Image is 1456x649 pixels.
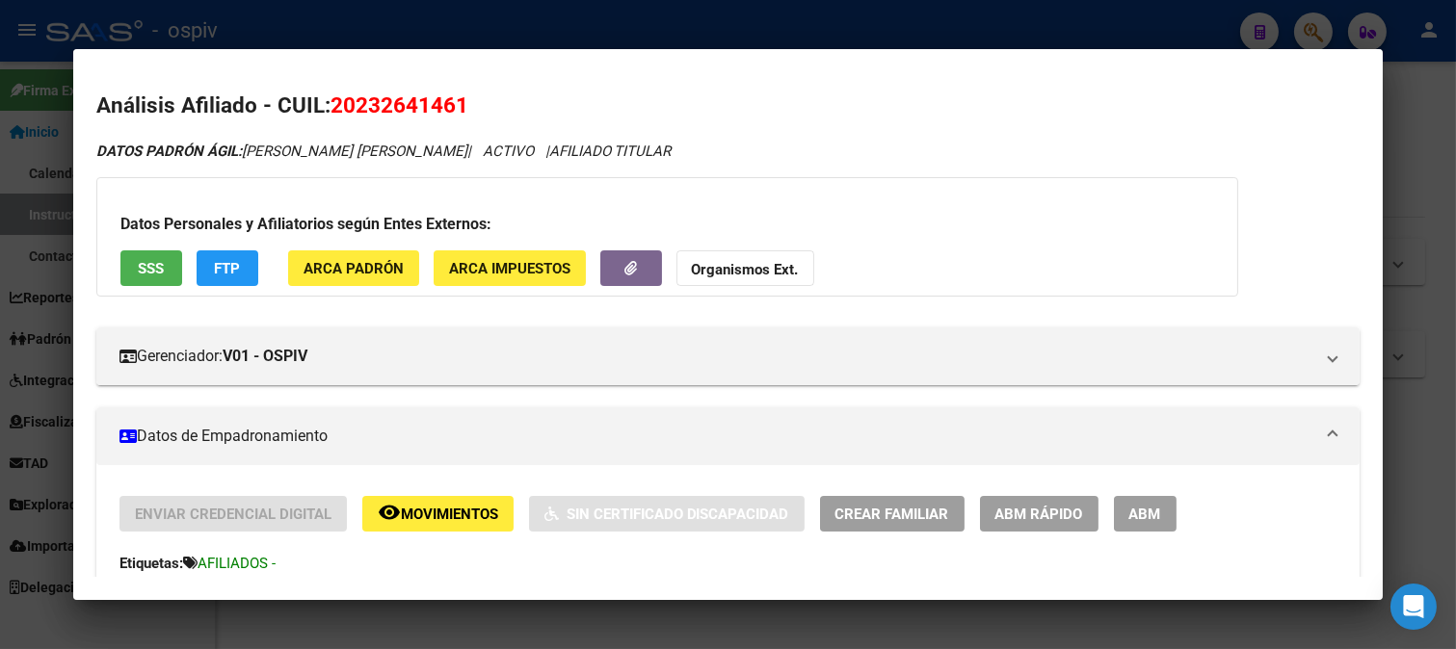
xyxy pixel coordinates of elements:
button: ARCA Impuestos [434,250,586,286]
span: AFILIADO TITULAR [549,143,672,160]
strong: Etiquetas: [119,555,183,572]
span: Sin Certificado Discapacidad [567,506,789,523]
mat-expansion-panel-header: Gerenciador:V01 - OSPIV [96,327,1361,385]
h3: Datos Personales y Afiliatorios según Entes Externos: [120,213,1214,236]
i: | ACTIVO | [96,143,672,160]
span: Movimientos [401,506,498,523]
button: ABM [1114,496,1177,532]
span: Enviar Credencial Digital [135,506,331,523]
strong: DATOS PADRÓN ÁGIL: [96,143,242,160]
span: ARCA Impuestos [449,260,570,277]
strong: Organismos Ext. [692,261,799,278]
span: ABM Rápido [995,506,1083,523]
button: FTP [197,250,258,286]
div: Open Intercom Messenger [1390,584,1437,630]
button: SSS [120,250,182,286]
strong: ACTIVO [167,576,218,593]
span: Crear Familiar [835,506,949,523]
span: ABM [1129,506,1161,523]
mat-icon: remove_red_eye [378,501,401,524]
button: Organismos Ext. [676,250,814,286]
button: Movimientos [362,496,514,532]
button: ARCA Padrón [288,250,419,286]
span: ARCA Padrón [304,260,404,277]
span: SSS [138,260,164,277]
button: Enviar Credencial Digital [119,496,347,532]
mat-panel-title: Datos de Empadronamiento [119,425,1314,448]
button: Sin Certificado Discapacidad [529,496,805,532]
h2: Análisis Afiliado - CUIL: [96,90,1361,122]
span: AFILIADOS - [198,555,276,572]
strong: V01 - OSPIV [223,345,307,368]
mat-panel-title: Gerenciador: [119,345,1314,368]
span: 20232641461 [331,92,468,117]
strong: Estado: [119,576,167,593]
span: FTP [214,260,240,277]
mat-expansion-panel-header: Datos de Empadronamiento [96,407,1361,465]
span: [PERSON_NAME] [PERSON_NAME] [96,143,467,160]
button: ABM Rápido [980,496,1099,532]
button: Crear Familiar [820,496,965,532]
